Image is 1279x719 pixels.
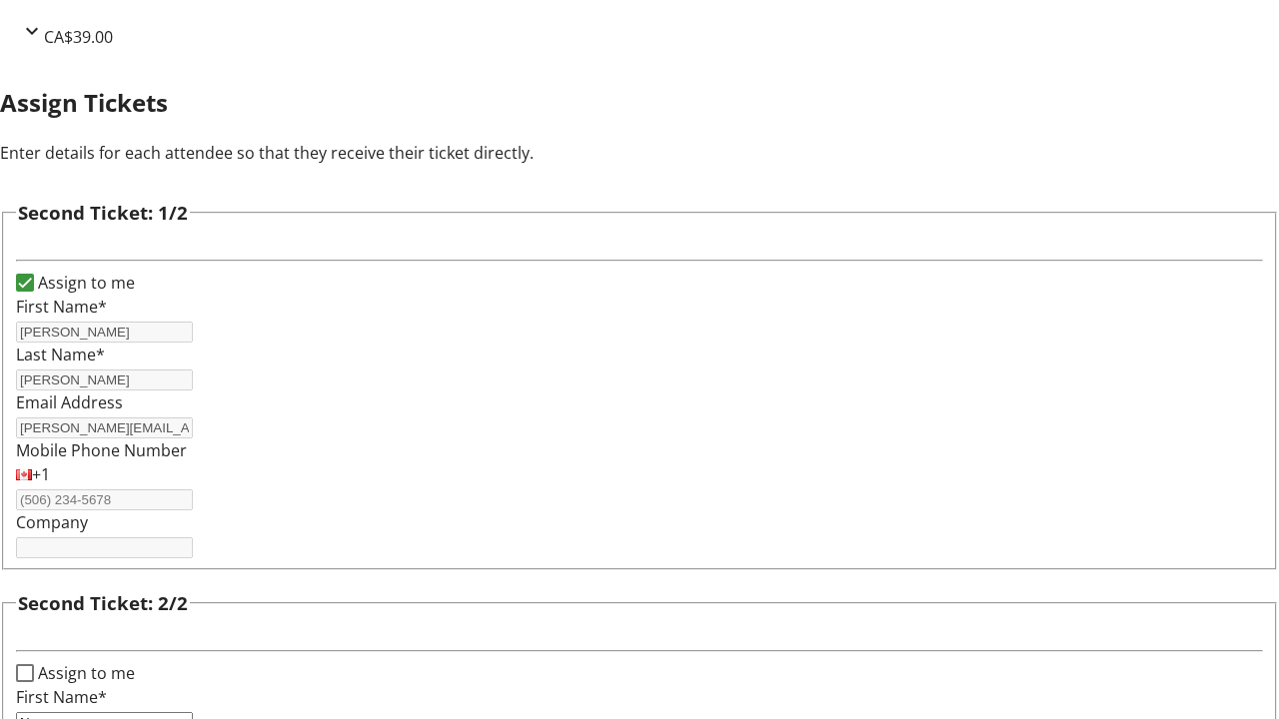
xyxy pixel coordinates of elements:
[18,199,188,227] h3: Second Ticket: 1/2
[16,686,107,708] label: First Name*
[18,589,188,617] h3: Second Ticket: 2/2
[34,271,135,295] label: Assign to me
[16,296,107,318] label: First Name*
[16,391,123,413] label: Email Address
[16,489,193,510] input: (506) 234-5678
[16,344,105,365] label: Last Name*
[16,511,88,533] label: Company
[34,661,135,685] label: Assign to me
[16,439,187,461] label: Mobile Phone Number
[44,26,113,48] span: CA$39.00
